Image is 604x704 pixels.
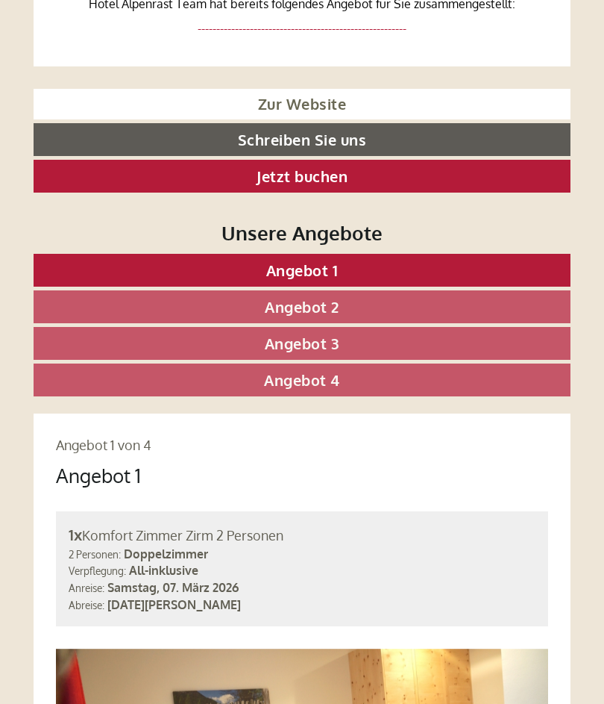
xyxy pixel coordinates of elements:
small: 18:39 [22,187,309,198]
div: Berghotel Alpenrast [22,141,309,153]
span: Angebot 2 [265,297,339,317]
small: 18:35 [22,72,241,83]
a: Schreiben Sie uns [34,123,570,156]
div: Berghotel Alpenrast [22,43,241,55]
a: Zur Website [34,89,570,119]
div: Unsere Angebote [34,219,570,246]
span: Angebot 3 [265,334,340,353]
span: Angebot 1 von 4 [56,437,151,453]
button: Senden [391,387,492,420]
b: All-inklusive [129,563,198,578]
div: Wie sind die Zeiten zum Abendessen? [260,89,481,134]
b: 1x [69,525,82,544]
div: Wir servieren unser Abendessen Zwischen 18,30 und 19,30 Uhr [11,138,317,200]
div: Guten Tag, wie können wir Ihnen helfen? [11,40,248,86]
b: [DATE][PERSON_NAME] [107,597,241,612]
div: Angebot 1 [56,461,141,489]
small: Abreise: [69,599,104,611]
small: 18:36 [268,121,470,131]
div: Sie [268,92,470,104]
div: Samstag [210,11,283,37]
small: 2 Personen: [69,548,121,561]
span: -------------------------------------------------------- [198,21,406,36]
b: Doppelzimmer [124,546,208,561]
small: Anreise: [69,582,104,594]
span: Angebot 4 [264,370,340,390]
b: Samstag, 07. März 2026 [107,580,239,595]
span: Angebot 1 [266,261,339,280]
div: Komfort Zimmer Zirm 2 Personen [69,524,535,546]
small: Verpflegung: [69,564,126,577]
a: Jetzt buchen [34,160,570,193]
